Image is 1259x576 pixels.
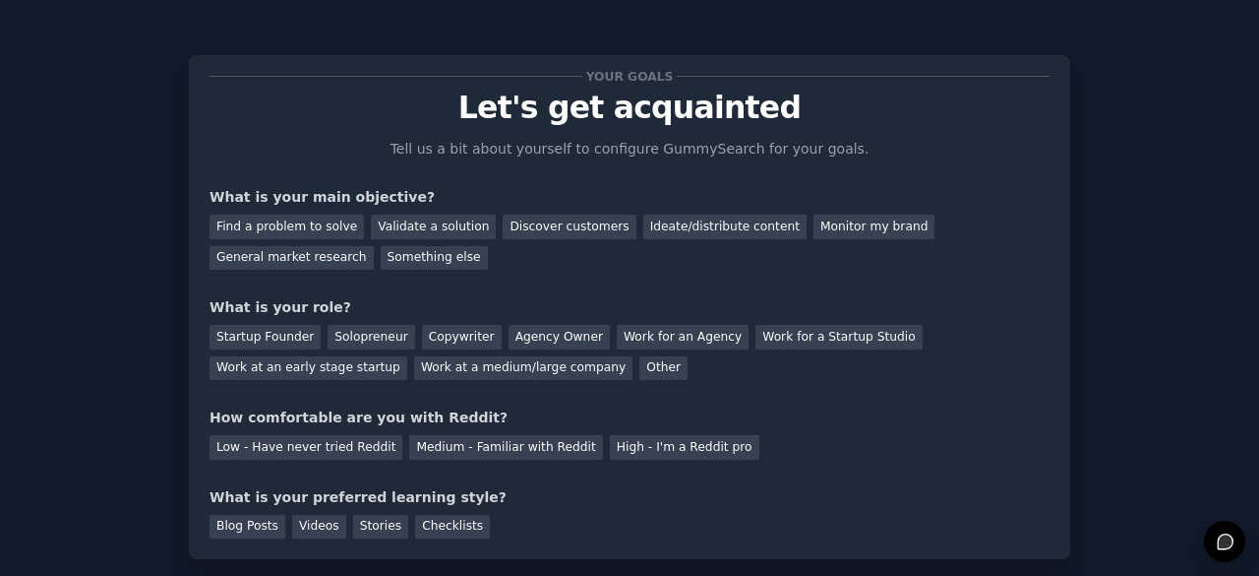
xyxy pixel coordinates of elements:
[210,187,1049,208] div: What is your main objective?
[813,215,934,239] div: Monitor my brand
[414,356,632,381] div: Work at a medium/large company
[210,515,285,540] div: Blog Posts
[210,215,364,239] div: Find a problem to solve
[210,435,402,460] div: Low - Have never tried Reddit
[381,246,488,271] div: Something else
[610,435,759,460] div: High - I'm a Reddit pro
[409,435,602,460] div: Medium - Familiar with Reddit
[371,215,496,239] div: Validate a solution
[415,515,490,540] div: Checklists
[210,297,1049,318] div: What is your role?
[210,246,374,271] div: General market research
[292,515,346,540] div: Videos
[582,66,677,87] span: Your goals
[353,515,408,540] div: Stories
[422,325,502,350] div: Copywriter
[328,325,414,350] div: Solopreneur
[639,356,688,381] div: Other
[382,139,877,160] p: Tell us a bit about yourself to configure GummySearch for your goals.
[617,325,749,350] div: Work for an Agency
[210,487,1049,508] div: What is your preferred learning style?
[509,325,610,350] div: Agency Owner
[643,215,807,239] div: Ideate/distribute content
[210,91,1049,125] p: Let's get acquainted
[755,325,922,350] div: Work for a Startup Studio
[210,325,321,350] div: Startup Founder
[210,356,407,381] div: Work at an early stage startup
[210,408,1049,428] div: How comfortable are you with Reddit?
[503,215,635,239] div: Discover customers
